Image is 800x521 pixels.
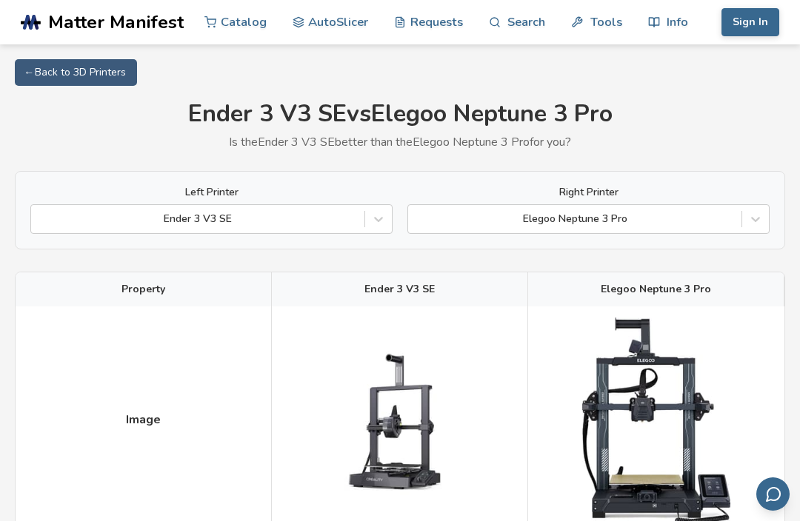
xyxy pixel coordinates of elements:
span: Image [126,413,161,426]
input: Elegoo Neptune 3 Pro [416,213,419,225]
input: Ender 3 V3 SE [39,213,41,225]
a: ← Back to 3D Printers [15,59,137,86]
button: Sign In [721,8,779,36]
span: Property [121,283,165,295]
label: Right Printer [407,186,770,198]
span: Elegoo Neptune 3 Pro [601,283,711,295]
button: Send feedback via email [756,477,790,511]
span: Ender 3 V3 SE [364,283,435,295]
label: Left Printer [30,186,393,198]
h1: Ender 3 V3 SE vs Elegoo Neptune 3 Pro [15,101,785,128]
span: Matter Manifest [48,12,184,33]
p: Is the Ender 3 V3 SE better than the Elegoo Neptune 3 Pro for you? [15,135,785,149]
img: Ender 3 V3 SE [326,347,474,495]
